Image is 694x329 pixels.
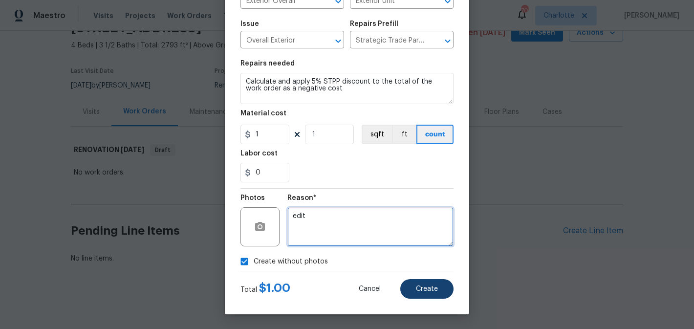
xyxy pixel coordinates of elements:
[416,285,438,293] span: Create
[259,282,290,294] span: $ 1.00
[240,21,259,27] h5: Issue
[240,150,278,157] h5: Labor cost
[343,279,396,299] button: Cancel
[287,195,316,201] h5: Reason*
[254,257,328,267] span: Create without photos
[331,34,345,48] button: Open
[441,34,455,48] button: Open
[287,207,454,246] textarea: edit
[240,110,286,117] h5: Material cost
[240,73,454,104] textarea: Calculate and apply 5% STPP discount to the total of the work order as a negative cost
[400,279,454,299] button: Create
[240,283,290,295] div: Total
[362,125,392,144] button: sqft
[416,125,454,144] button: count
[240,60,295,67] h5: Repairs needed
[359,285,381,293] span: Cancel
[392,125,416,144] button: ft
[350,21,398,27] h5: Repairs Prefill
[240,195,265,201] h5: Photos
